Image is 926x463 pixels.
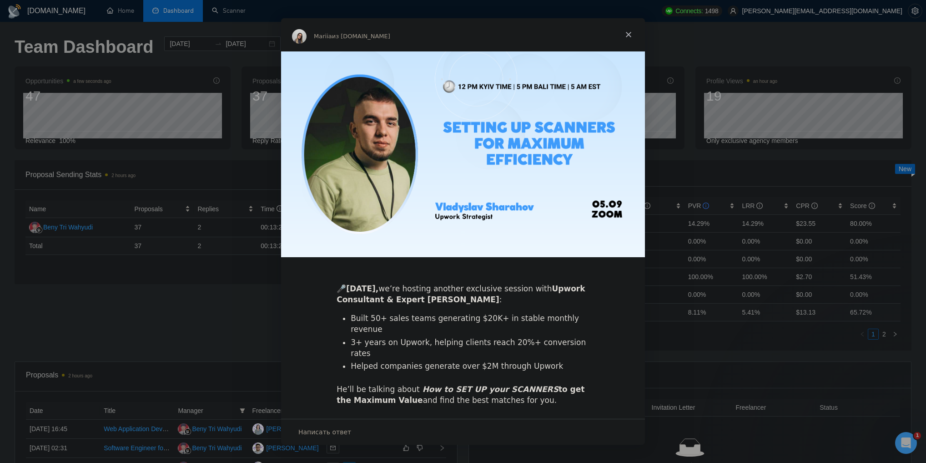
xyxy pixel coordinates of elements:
div: Открыть разговор и ответить [281,419,645,445]
div: 🎤 we’re hosting another exclusive session with : [337,273,589,305]
i: How to SET UP your SCANNERS [423,385,559,394]
li: 3+ years on Upwork, helping clients reach 20%+ conversion rates [351,337,589,359]
span: Mariia [314,33,332,40]
li: Helped companies generate over $2M through Upwork [351,361,589,372]
span: Закрыть [612,18,645,51]
b: [DATE], [346,284,378,293]
span: Написать ответ [298,426,351,438]
b: Upwork Consultant & Expert [PERSON_NAME] [337,284,585,304]
img: Profile image for Mariia [292,29,307,44]
li: Built 50+ sales teams generating $20K+ in stable monthly revenue [351,313,589,335]
span: из [DOMAIN_NAME] [332,33,390,40]
b: to get the Maximum Value [337,385,584,405]
div: He’ll be talking about and find the best matches for you. [337,384,589,406]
